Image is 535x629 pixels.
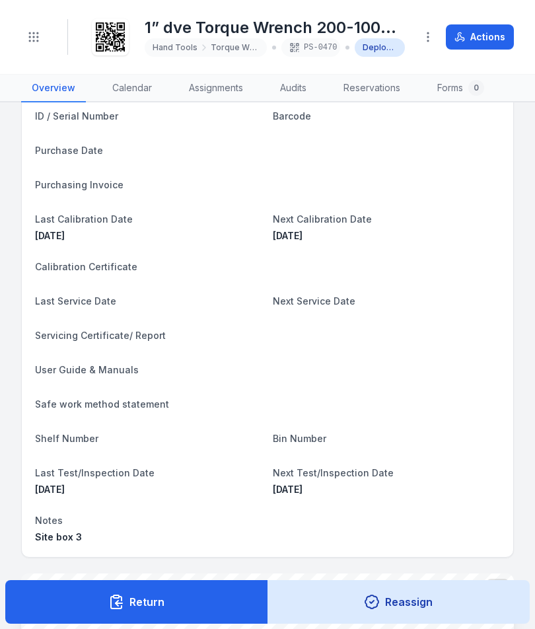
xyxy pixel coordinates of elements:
[446,24,514,50] button: Actions
[35,515,63,526] span: Notes
[21,75,86,102] a: Overview
[35,295,116,307] span: Last Service Date
[273,230,303,241] span: [DATE]
[35,179,124,190] span: Purchasing Invoice
[273,467,394,478] span: Next Test/Inspection Date
[468,80,484,96] div: 0
[35,261,137,272] span: Calibration Certificate
[35,467,155,478] span: Last Test/Inspection Date
[35,330,166,341] span: Servicing Certificate/ Report
[35,484,65,495] span: [DATE]
[273,295,355,307] span: Next Service Date
[35,145,103,156] span: Purchase Date
[35,230,65,241] time: 17/3/2025, 12:00:00 am
[211,42,259,53] span: Torque Wrench
[269,75,317,102] a: Audits
[273,433,326,444] span: Bin Number
[267,580,530,624] button: Reassign
[35,531,82,542] span: Site box 3
[35,110,118,122] span: ID / Serial Number
[333,75,411,102] a: Reservations
[35,364,139,375] span: User Guide & Manuals
[273,213,372,225] span: Next Calibration Date
[178,75,254,102] a: Assignments
[145,17,405,38] h1: 1” dve Torque Wrench 200-1000 ft/lbs 4572
[35,398,169,410] span: Safe work method statement
[35,230,65,241] span: [DATE]
[427,75,495,102] a: Forms0
[35,484,65,495] time: 19/3/2025, 12:00:00 am
[153,42,197,53] span: Hand Tools
[35,433,98,444] span: Shelf Number
[5,580,268,624] button: Return
[273,484,303,495] span: [DATE]
[355,38,406,57] div: Deployed
[273,484,303,495] time: 19/9/2025, 12:00:00 am
[273,110,311,122] span: Barcode
[273,230,303,241] time: 17/9/2025, 12:00:00 am
[35,213,133,225] span: Last Calibration Date
[281,38,339,57] div: PS-0470
[21,24,46,50] button: Toggle navigation
[102,75,162,102] a: Calendar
